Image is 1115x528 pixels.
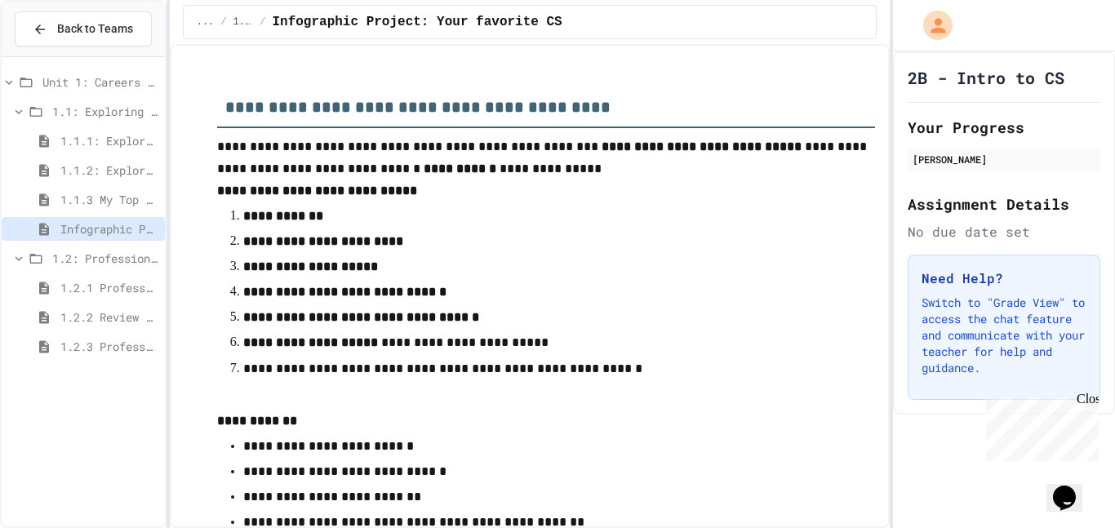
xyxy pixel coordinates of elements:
span: 1.1: Exploring CS Careers [52,103,158,120]
h2: Your Progress [908,116,1100,139]
div: [PERSON_NAME] [913,152,1095,166]
button: Back to Teams [15,11,152,47]
span: / [220,16,226,29]
span: Back to Teams [57,20,133,38]
div: No due date set [908,222,1100,242]
span: 1.2: Professional Communication [52,250,158,267]
span: 1.1.2: Exploring CS Careers - Review [60,162,158,179]
span: 1.2.3 Professional Communication Challenge [60,338,158,355]
span: Infographic Project: Your favorite CS [272,12,562,32]
span: 1.1: Exploring CS Careers [233,16,254,29]
h3: Need Help? [922,268,1086,288]
iframe: chat widget [1046,463,1099,512]
span: 1.1.3 My Top 3 CS Careers! [60,191,158,208]
div: My Account [906,7,957,44]
span: / [260,16,265,29]
span: Unit 1: Careers & Professionalism [42,73,158,91]
span: 1.2.1 Professional Communication [60,279,158,296]
h1: 2B - Intro to CS [908,66,1064,89]
span: Infographic Project: Your favorite CS [60,220,158,237]
iframe: chat widget [980,392,1099,461]
span: 1.1.1: Exploring CS Careers [60,132,158,149]
p: Switch to "Grade View" to access the chat feature and communicate with your teacher for help and ... [922,295,1086,376]
span: 1.2.2 Review - Professional Communication [60,308,158,326]
div: Chat with us now!Close [7,7,113,104]
span: ... [197,16,215,29]
h2: Assignment Details [908,193,1100,215]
